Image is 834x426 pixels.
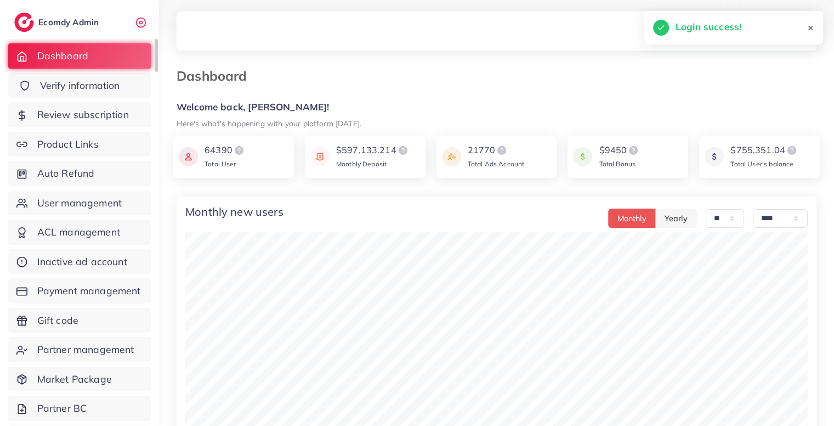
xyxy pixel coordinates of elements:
[676,20,741,34] h5: Login success!
[14,13,34,32] img: logo
[37,166,95,181] span: Auto Refund
[179,144,198,170] img: icon payment
[8,308,151,333] a: Gift code
[608,209,656,228] button: Monthly
[40,79,120,93] span: Verify information
[37,255,127,269] span: Inactive ad account
[599,144,640,157] div: $9450
[205,144,246,157] div: 64390
[8,43,151,69] a: Dashboard
[8,220,151,245] a: ACL management
[310,144,330,170] img: icon payment
[177,68,256,84] h3: Dashboard
[177,119,361,128] small: Here's what's happening with your platform [DATE].
[730,160,793,168] span: Total User’s balance
[468,160,525,168] span: Total Ads Account
[336,160,387,168] span: Monthly Deposit
[8,337,151,362] a: Partner management
[8,396,151,421] a: Partner BC
[14,13,101,32] a: logoEcomdy Admin
[8,278,151,304] a: Payment management
[785,144,798,157] img: logo
[37,372,112,386] span: Market Package
[8,161,151,186] a: Auto Refund
[655,209,697,228] button: Yearly
[8,73,151,98] a: Verify information
[8,249,151,274] a: Inactive ad account
[37,196,122,210] span: User management
[232,144,246,157] img: logo
[37,343,134,357] span: Partner management
[8,132,151,157] a: Product Links
[37,137,99,152] span: Product Links
[185,205,283,218] h4: Monthly new users
[396,144,410,157] img: logo
[37,49,88,63] span: Dashboard
[8,190,151,216] a: User management
[37,313,78,328] span: Gift code
[37,108,129,122] span: Review subscription
[37,225,120,239] span: ACL management
[495,144,508,157] img: logo
[177,102,816,113] h5: Welcome back, [PERSON_NAME]!
[8,102,151,127] a: Review subscription
[730,144,798,157] div: $755,351.04
[468,144,525,157] div: 21770
[627,144,640,157] img: logo
[336,144,410,157] div: $597,133.214
[205,160,236,168] span: Total User
[37,284,141,298] span: Payment management
[442,144,461,170] img: icon payment
[38,17,101,27] h2: Ecomdy Admin
[37,401,87,416] span: Partner BC
[573,144,592,170] img: icon payment
[705,144,724,170] img: icon payment
[8,367,151,392] a: Market Package
[599,160,636,168] span: Total Bonus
